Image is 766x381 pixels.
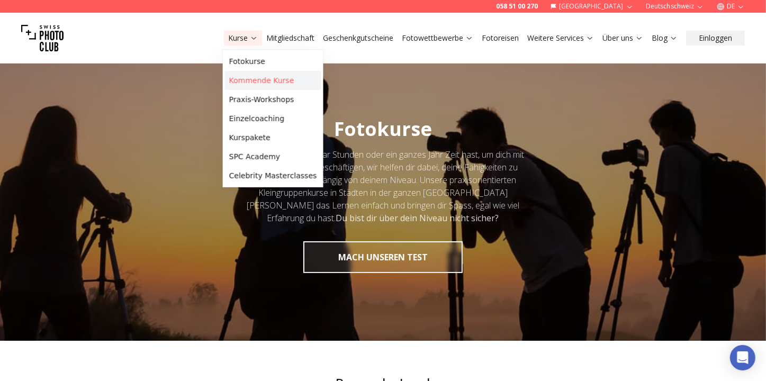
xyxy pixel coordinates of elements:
button: Einloggen [686,31,745,46]
a: Fotoreisen [482,33,519,43]
a: Kurspakete [225,128,321,147]
button: Kurse [224,31,262,46]
div: Open Intercom Messenger [730,345,755,370]
button: Geschenkgutscheine [319,31,398,46]
a: SPC Academy [225,147,321,166]
button: MACH UNSEREN TEST [303,241,463,273]
strong: Du bist dir über dein Niveau nicht sicher? [336,212,499,224]
button: Weitere Services [523,31,598,46]
a: Über uns [602,33,643,43]
a: Blog [652,33,678,43]
a: Weitere Services [527,33,594,43]
a: 058 51 00 270 [496,2,538,11]
button: Über uns [598,31,647,46]
a: Fotokurse [225,52,321,71]
button: Fotowettbewerbe [398,31,477,46]
img: Swiss photo club [21,17,64,59]
a: Einzelcoaching [225,109,321,128]
button: Blog [647,31,682,46]
a: Praxis-Workshops [225,90,321,109]
a: Kurse [228,33,258,43]
a: Mitgliedschaft [266,33,314,43]
span: Fotokurse [334,116,432,142]
a: Geschenkgutscheine [323,33,393,43]
div: Egal, ob du nur ein paar Stunden oder ein ganzes Jahr Zeit hast, um dich mit der Fotografie zu be... [239,148,527,224]
button: Mitgliedschaft [262,31,319,46]
a: Celebrity Masterclasses [225,166,321,185]
button: Fotoreisen [477,31,523,46]
a: Fotowettbewerbe [402,33,473,43]
a: Kommende Kurse [225,71,321,90]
